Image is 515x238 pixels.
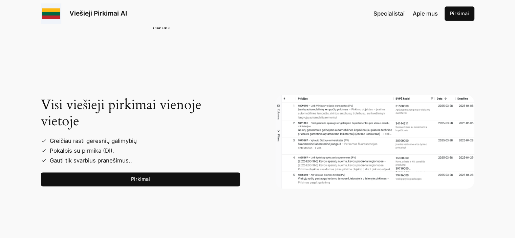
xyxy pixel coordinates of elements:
iframe: Like or Reblog [153,34,363,53]
a: Viešieji Pirkimai AI [69,9,127,17]
li: Greičiau rasti geresnių galimybių [46,136,240,146]
h2: Visi viešieji pirkimai vienoje vietoje [41,97,240,129]
a: Apie mus [413,9,438,18]
a: Pirkimai [41,172,240,187]
h3: Like this: [153,21,170,30]
a: Pirkimai [445,6,474,21]
img: Viešieji pirkimai logo [41,3,61,24]
nav: Navigation [373,9,438,18]
span: Apie mus [413,10,438,17]
li: Pokalbis su pirmika (DI). [46,146,240,156]
span: Specialistai [373,10,405,17]
a: Specialistai [373,9,405,18]
li: Gauti tik svarbius pranešimus.. [46,156,240,166]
